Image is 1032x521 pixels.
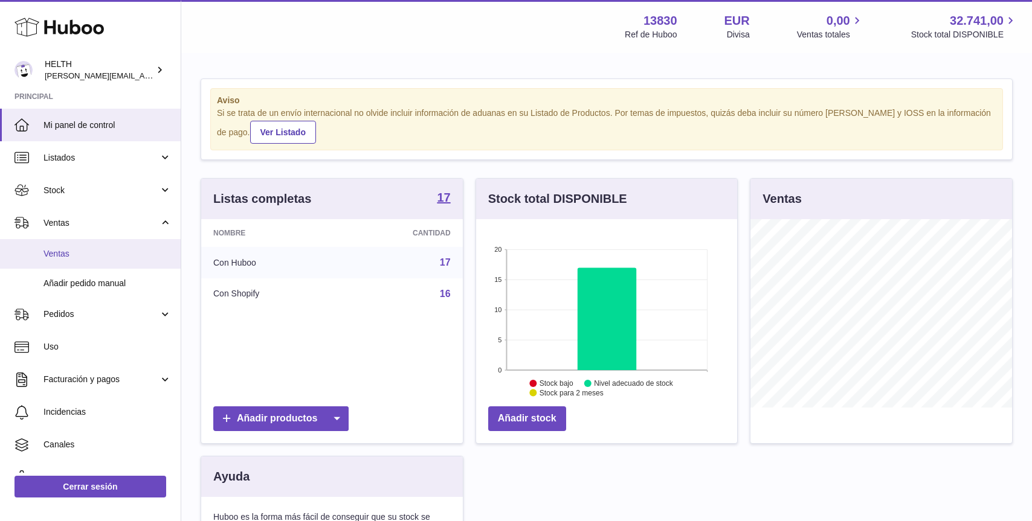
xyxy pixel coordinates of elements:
text: Stock bajo [540,379,573,388]
strong: 13830 [643,13,677,29]
img: laura@helth.com [15,61,33,79]
span: Stock [44,185,159,196]
text: 15 [494,276,501,283]
h3: Ventas [763,191,801,207]
a: 17 [437,191,450,206]
span: Configuración [44,471,172,483]
a: 0,00 Ventas totales [797,13,864,40]
span: Añadir pedido manual [44,278,172,289]
span: Ventas [44,248,172,260]
a: 32.741,00 Stock total DISPONIBLE [911,13,1017,40]
th: Cantidad [340,219,463,247]
td: Con Shopify [201,278,340,310]
text: 5 [498,336,501,344]
span: 32.741,00 [950,13,1004,29]
td: Con Huboo [201,247,340,278]
span: Listados [44,152,159,164]
a: Cerrar sesión [15,476,166,497]
strong: 17 [437,191,450,203]
div: HELTH [45,59,153,82]
div: Divisa [727,29,750,40]
span: 0,00 [827,13,850,29]
h3: Ayuda [213,468,250,485]
strong: Aviso [217,95,996,106]
span: Mi panel de control [44,120,172,131]
span: Uso [44,341,172,353]
span: [PERSON_NAME][EMAIL_ADDRESS][DOMAIN_NAME] [45,71,242,80]
text: Stock para 2 meses [540,389,604,397]
span: Incidencias [44,406,172,418]
h3: Listas completas [213,191,311,207]
span: Stock total DISPONIBLE [911,29,1017,40]
text: Nivel adecuado de stock [594,379,674,388]
span: Ventas totales [797,29,864,40]
strong: EUR [724,13,750,29]
a: Ver Listado [250,121,316,144]
a: Añadir stock [488,406,566,431]
a: Añadir productos [213,406,349,431]
div: Si se trata de un envío internacional no olvide incluir información de aduanas en su Listado de P... [217,107,996,144]
a: 16 [440,289,451,299]
text: 10 [494,306,501,313]
th: Nombre [201,219,340,247]
span: Ventas [44,217,159,229]
text: 20 [494,246,501,253]
span: Pedidos [44,308,159,320]
div: Ref de Huboo [625,29,677,40]
text: 0 [498,366,501,374]
h3: Stock total DISPONIBLE [488,191,627,207]
a: 17 [440,257,451,267]
span: Facturación y pagos [44,374,159,385]
span: Canales [44,439,172,450]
